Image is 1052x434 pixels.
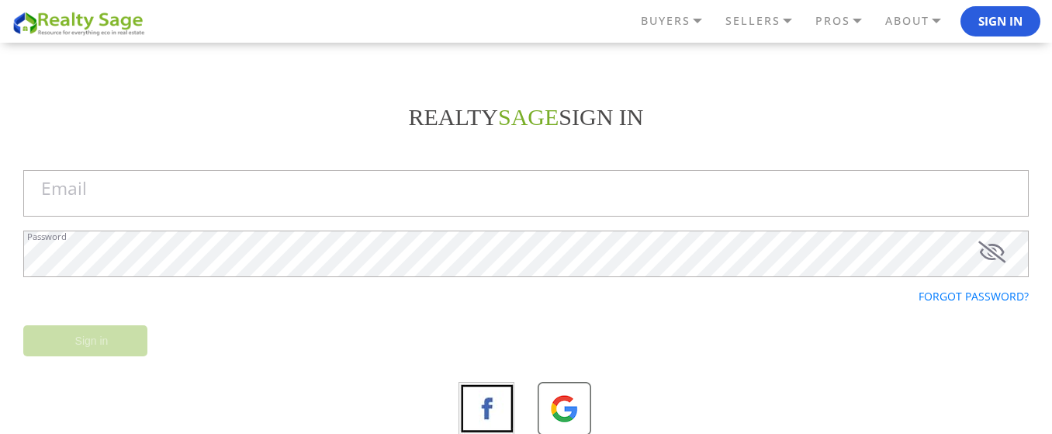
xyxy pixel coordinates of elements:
a: Forgot password? [919,289,1029,304]
font: SAGE [498,104,559,130]
a: BUYERS [637,8,722,34]
label: Password [27,232,67,241]
img: REALTY SAGE [12,9,151,36]
label: Email [41,180,87,198]
a: PROS [811,8,881,34]
a: SELLERS [722,8,811,34]
a: ABOUT [881,8,960,34]
button: Sign In [960,6,1040,37]
h2: REALTY Sign in [23,103,1029,131]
